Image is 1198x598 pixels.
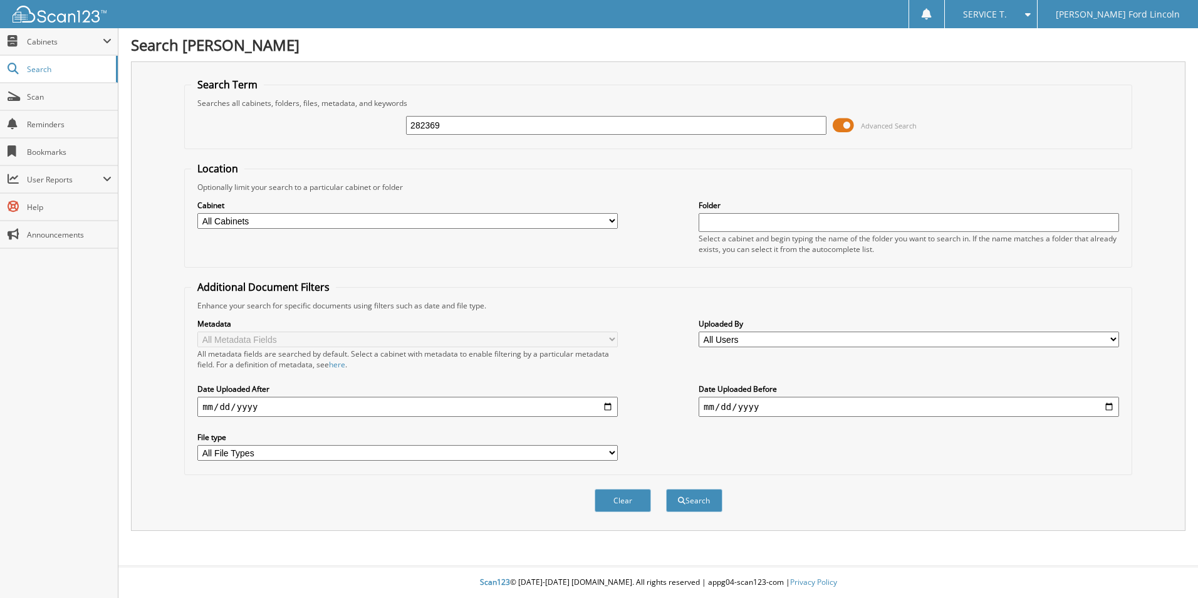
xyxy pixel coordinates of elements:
[27,229,112,240] span: Announcements
[1135,538,1198,598] iframe: Chat Widget
[191,162,244,176] legend: Location
[131,34,1185,55] h1: Search [PERSON_NAME]
[197,200,618,211] label: Cabinet
[13,6,107,23] img: scan123-logo-white.svg
[197,432,618,443] label: File type
[27,92,112,102] span: Scan
[191,98,1125,108] div: Searches all cabinets, folders, files, metadata, and keywords
[197,384,618,394] label: Date Uploaded After
[191,280,336,294] legend: Additional Document Filters
[595,489,651,512] button: Clear
[699,233,1119,254] div: Select a cabinet and begin typing the name of the folder you want to search in. If the name match...
[861,121,917,130] span: Advanced Search
[197,397,618,417] input: start
[480,577,510,587] span: Scan123
[329,359,345,370] a: here
[191,182,1125,192] div: Optionally limit your search to a particular cabinet or folder
[27,64,110,75] span: Search
[699,200,1119,211] label: Folder
[191,78,264,92] legend: Search Term
[699,397,1119,417] input: end
[699,384,1119,394] label: Date Uploaded Before
[699,318,1119,329] label: Uploaded By
[191,300,1125,311] div: Enhance your search for specific documents using filters such as date and file type.
[963,11,1007,18] span: SERVICE T.
[27,36,103,47] span: Cabinets
[27,202,112,212] span: Help
[118,567,1198,598] div: © [DATE]-[DATE] [DOMAIN_NAME]. All rights reserved | appg04-scan123-com |
[1056,11,1180,18] span: [PERSON_NAME] Ford Lincoln
[790,577,837,587] a: Privacy Policy
[666,489,722,512] button: Search
[27,174,103,185] span: User Reports
[27,147,112,157] span: Bookmarks
[197,349,618,370] div: All metadata fields are searched by default. Select a cabinet with metadata to enable filtering b...
[27,119,112,130] span: Reminders
[197,318,618,329] label: Metadata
